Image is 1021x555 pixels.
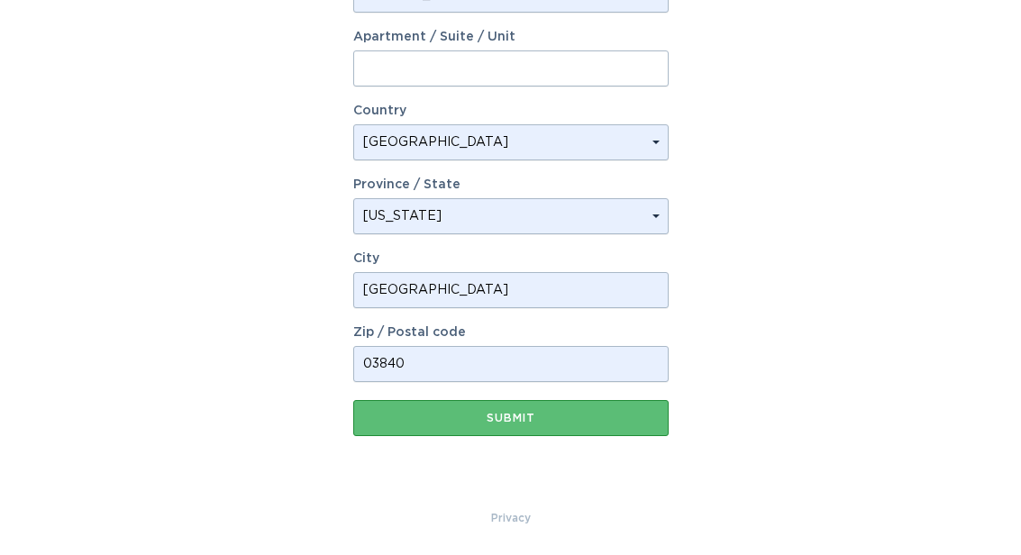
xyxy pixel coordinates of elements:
label: Country [353,105,406,117]
div: Submit [362,413,660,423]
label: Province / State [353,178,460,191]
a: Privacy Policy & Terms of Use [491,508,531,528]
button: Submit [353,400,669,436]
label: Apartment / Suite / Unit [353,31,669,43]
label: City [353,252,669,265]
label: Zip / Postal code [353,326,669,339]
